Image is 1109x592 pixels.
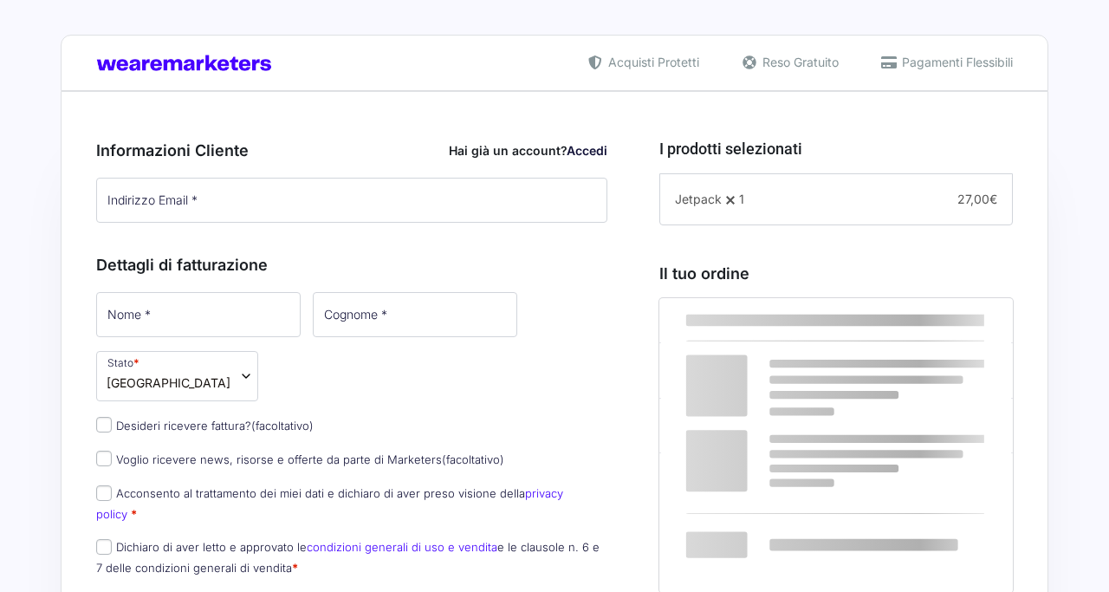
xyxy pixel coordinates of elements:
[957,192,997,206] span: 27,00
[96,178,607,223] input: Indirizzo Email *
[659,399,863,453] th: Subtotale
[96,419,314,433] label: Desideri ricevere fattura?
[442,452,504,466] span: (facoltativo)
[567,143,607,158] a: Accedi
[96,486,563,520] label: Acconsento al trattamento dei miei dati e dichiaro di aver preso visione della
[96,452,504,466] label: Voglio ricevere news, risorse e offerte da parte di Marketers
[96,253,607,276] h3: Dettagli di fatturazione
[675,192,722,206] span: Jetpack
[449,141,607,159] div: Hai già un account?
[659,262,1013,285] h3: Il tuo ordine
[96,351,258,401] span: Stato
[659,343,863,398] td: Jetpack
[96,292,301,337] input: Nome *
[739,192,744,206] span: 1
[107,374,230,392] span: Italia
[96,485,112,501] input: Acconsento al trattamento dei miei dati e dichiaro di aver preso visione dellaprivacy policy
[659,298,863,343] th: Prodotto
[96,539,112,555] input: Dichiaro di aver letto e approvato lecondizioni generali di uso e venditae le clausole n. 6 e 7 d...
[96,139,607,162] h3: Informazioni Cliente
[96,417,112,433] input: Desideri ricevere fattura?(facoltativo)
[96,540,600,574] label: Dichiaro di aver letto e approvato le e le clausole n. 6 e 7 delle condizioni generali di vendita
[96,486,563,520] a: privacy policy
[659,137,1013,160] h3: I prodotti selezionati
[251,419,314,433] span: (facoltativo)
[862,298,1013,343] th: Subtotale
[758,53,839,71] span: Reso Gratuito
[307,540,497,554] a: condizioni generali di uso e vendita
[313,292,517,337] input: Cognome *
[604,53,699,71] span: Acquisti Protetti
[96,451,112,466] input: Voglio ricevere news, risorse e offerte da parte di Marketers(facoltativo)
[989,192,997,206] span: €
[898,53,1013,71] span: Pagamenti Flessibili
